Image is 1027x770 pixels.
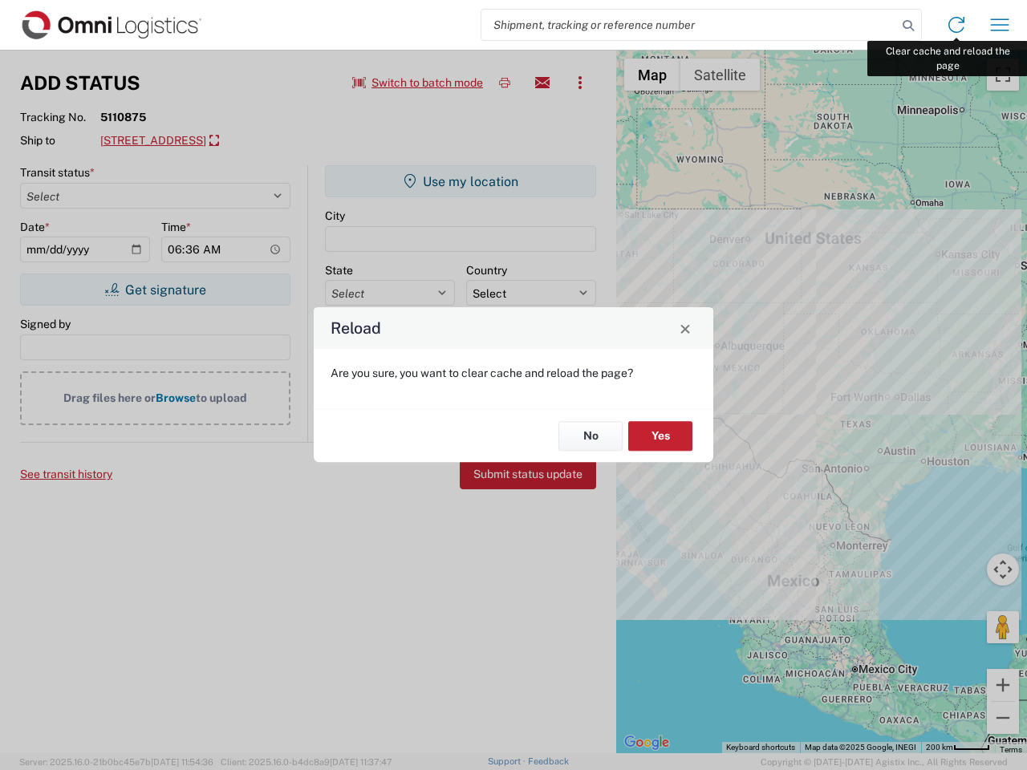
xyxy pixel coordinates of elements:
button: No [558,421,623,451]
h4: Reload [331,317,381,340]
button: Yes [628,421,692,451]
p: Are you sure, you want to clear cache and reload the page? [331,366,696,380]
button: Close [674,317,696,339]
input: Shipment, tracking or reference number [481,10,897,40]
